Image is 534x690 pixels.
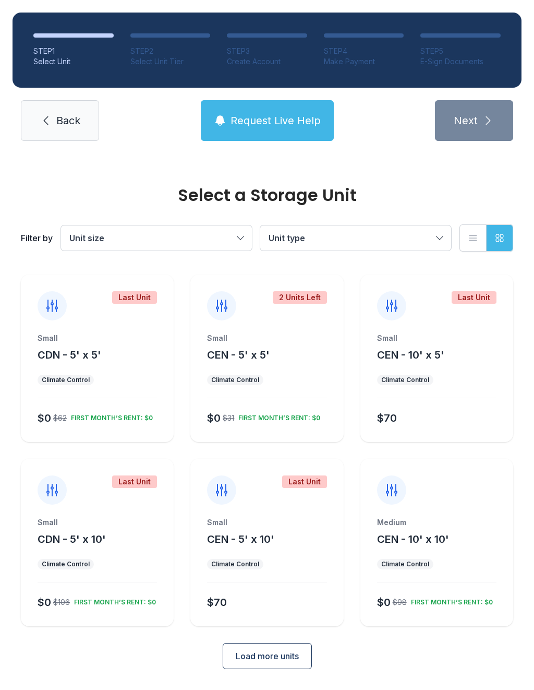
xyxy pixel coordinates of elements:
div: $106 [53,597,70,608]
div: Create Account [227,56,307,67]
div: FIRST MONTH’S RENT: $0 [234,410,320,422]
span: Next [454,113,478,128]
button: CDN - 5' x 5' [38,348,101,362]
button: CEN - 5' x 5' [207,348,270,362]
div: Small [377,333,496,343]
div: Last Unit [452,291,496,304]
button: Unit type [260,225,451,251]
span: CEN - 10' x 5' [377,349,444,361]
button: Unit size [61,225,252,251]
div: Medium [377,517,496,528]
div: $0 [38,595,51,610]
div: Select Unit [33,56,114,67]
div: Climate Control [381,560,429,568]
div: $0 [38,411,51,425]
span: CEN - 5' x 10' [207,533,274,545]
div: Climate Control [42,560,90,568]
div: Last Unit [112,291,157,304]
div: $70 [207,595,227,610]
div: Climate Control [211,376,259,384]
span: CEN - 10' x 10' [377,533,449,545]
div: STEP 3 [227,46,307,56]
div: $31 [223,413,234,423]
button: CDN - 5' x 10' [38,532,106,546]
span: CDN - 5' x 5' [38,349,101,361]
span: Back [56,113,80,128]
span: Load more units [236,650,299,662]
div: Climate Control [381,376,429,384]
div: Select Unit Tier [130,56,211,67]
div: Make Payment [324,56,404,67]
div: $98 [393,597,407,608]
div: Small [207,517,326,528]
button: CEN - 10' x 10' [377,532,449,546]
div: $0 [377,595,391,610]
div: 2 Units Left [273,291,327,304]
button: CEN - 5' x 10' [207,532,274,546]
div: Climate Control [211,560,259,568]
div: STEP 5 [420,46,501,56]
div: Small [38,333,157,343]
span: Unit size [69,233,104,243]
div: Small [207,333,326,343]
span: Unit type [269,233,305,243]
div: FIRST MONTH’S RENT: $0 [67,410,153,422]
div: STEP 1 [33,46,114,56]
div: FIRST MONTH’S RENT: $0 [70,594,156,606]
div: $62 [53,413,67,423]
div: E-Sign Documents [420,56,501,67]
div: Last Unit [112,475,157,488]
div: STEP 2 [130,46,211,56]
span: CDN - 5' x 10' [38,533,106,545]
div: STEP 4 [324,46,404,56]
div: Last Unit [282,475,327,488]
div: Climate Control [42,376,90,384]
div: Select a Storage Unit [21,187,513,204]
span: Request Live Help [230,113,321,128]
div: FIRST MONTH’S RENT: $0 [407,594,493,606]
div: $0 [207,411,221,425]
div: $70 [377,411,397,425]
div: Small [38,517,157,528]
span: CEN - 5' x 5' [207,349,270,361]
button: CEN - 10' x 5' [377,348,444,362]
div: Filter by [21,232,53,244]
